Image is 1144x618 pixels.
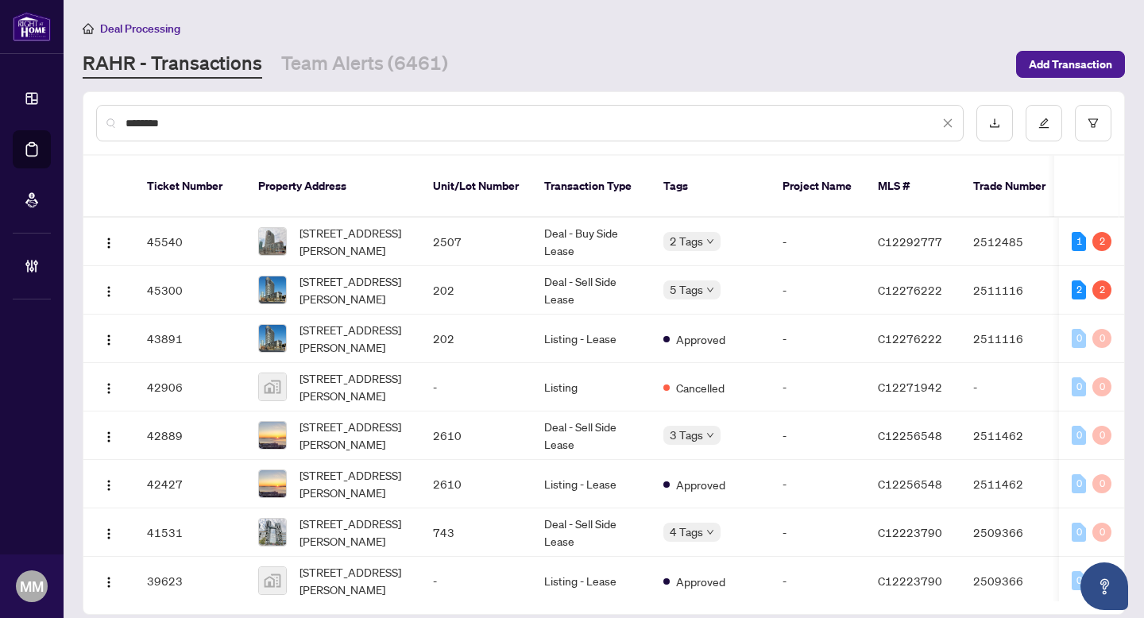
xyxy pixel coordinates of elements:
img: thumbnail-img [259,276,286,303]
th: Trade Number [960,156,1072,218]
th: Project Name [770,156,865,218]
td: - [770,557,865,605]
img: thumbnail-img [259,422,286,449]
img: thumbnail-img [259,373,286,400]
img: Logo [102,576,115,589]
td: - [770,363,865,411]
div: 2 [1092,280,1111,299]
td: 45300 [134,266,245,315]
td: 2610 [420,411,531,460]
span: C12256548 [878,428,942,442]
div: 0 [1072,329,1086,348]
div: 0 [1072,377,1086,396]
img: Logo [102,334,115,346]
td: - [770,508,865,557]
span: Approved [676,573,725,590]
span: down [706,286,714,294]
span: C12276222 [878,331,942,346]
a: Team Alerts (6461) [281,50,448,79]
img: Logo [102,237,115,249]
img: logo [13,12,51,41]
td: 2511462 [960,411,1072,460]
span: [STREET_ADDRESS][PERSON_NAME] [300,563,408,598]
span: C12276222 [878,283,942,297]
td: - [420,363,531,411]
td: 39623 [134,557,245,605]
span: Approved [676,330,725,348]
td: 2512485 [960,218,1072,266]
span: C12223790 [878,574,942,588]
span: Cancelled [676,379,725,396]
button: Logo [96,229,122,254]
img: thumbnail-img [259,228,286,255]
td: 2511116 [960,315,1072,363]
td: Deal - Sell Side Lease [531,266,651,315]
td: 2509366 [960,508,1072,557]
td: 45540 [134,218,245,266]
a: RAHR - Transactions [83,50,262,79]
img: Logo [102,285,115,298]
td: 2509366 [960,557,1072,605]
span: [STREET_ADDRESS][PERSON_NAME] [300,224,408,259]
span: [STREET_ADDRESS][PERSON_NAME] [300,515,408,550]
th: MLS # [865,156,960,218]
th: Tags [651,156,770,218]
div: 2 [1072,280,1086,299]
td: 41531 [134,508,245,557]
span: Approved [676,476,725,493]
img: thumbnail-img [259,470,286,497]
td: 42906 [134,363,245,411]
th: Property Address [245,156,420,218]
span: [STREET_ADDRESS][PERSON_NAME] [300,418,408,453]
div: 0 [1092,377,1111,396]
td: 2511462 [960,460,1072,508]
div: 0 [1092,426,1111,445]
span: Deal Processing [100,21,180,36]
div: 1 [1072,232,1086,251]
img: Logo [102,382,115,395]
td: 43891 [134,315,245,363]
button: Open asap [1080,562,1128,610]
th: Unit/Lot Number [420,156,531,218]
button: Logo [96,520,122,545]
span: 5 Tags [670,280,703,299]
span: C12271942 [878,380,942,394]
button: download [976,105,1013,141]
td: - [960,363,1072,411]
td: Listing [531,363,651,411]
div: 0 [1072,523,1086,542]
span: 4 Tags [670,523,703,541]
span: down [706,238,714,245]
div: 2 [1092,232,1111,251]
div: 0 [1092,523,1111,542]
th: Ticket Number [134,156,245,218]
span: download [989,118,1000,129]
td: 743 [420,508,531,557]
button: Logo [96,471,122,496]
span: [STREET_ADDRESS][PERSON_NAME] [300,466,408,501]
span: MM [20,575,44,597]
td: Listing - Lease [531,557,651,605]
button: Logo [96,568,122,593]
div: 0 [1072,474,1086,493]
span: filter [1088,118,1099,129]
span: Add Transaction [1029,52,1112,77]
img: Logo [102,479,115,492]
div: 0 [1092,474,1111,493]
button: Add Transaction [1016,51,1125,78]
td: - [770,218,865,266]
div: 0 [1072,571,1086,590]
span: down [706,528,714,536]
span: down [706,431,714,439]
img: thumbnail-img [259,519,286,546]
div: 0 [1092,329,1111,348]
span: [STREET_ADDRESS][PERSON_NAME] [300,272,408,307]
td: 42427 [134,460,245,508]
span: close [942,118,953,129]
img: Logo [102,527,115,540]
div: 0 [1072,426,1086,445]
span: C12223790 [878,525,942,539]
td: - [770,266,865,315]
td: 202 [420,315,531,363]
button: Logo [96,277,122,303]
